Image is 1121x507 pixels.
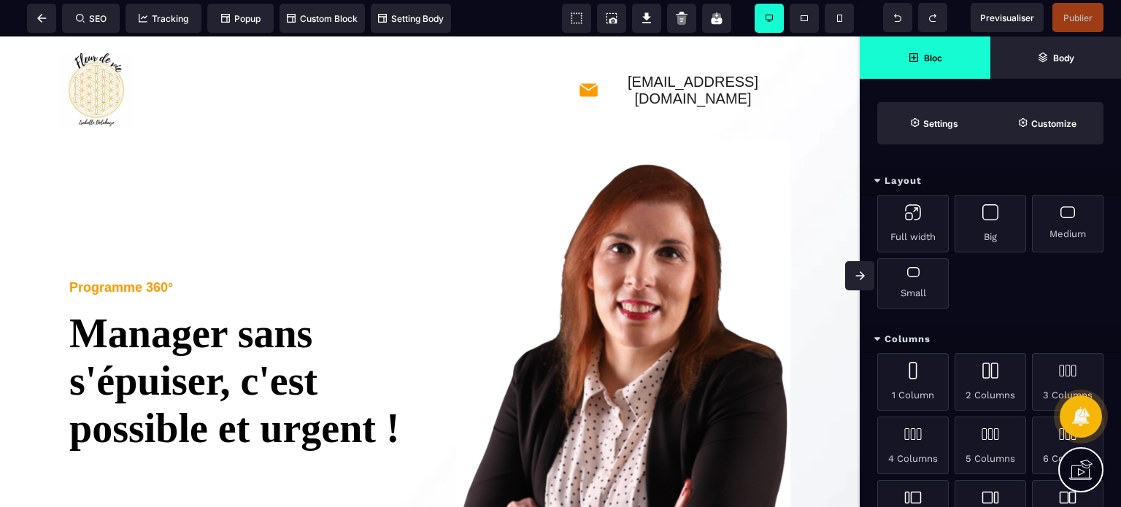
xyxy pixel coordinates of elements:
[860,326,1121,353] div: Columns
[1031,118,1076,129] strong: Customize
[378,13,444,24] span: Setting Body
[860,36,990,79] span: Open Blocks
[877,102,990,144] span: Settings
[955,195,1026,252] div: Big
[877,417,949,474] div: 4 Columns
[599,37,787,71] text: [EMAIL_ADDRESS][DOMAIN_NAME]
[877,195,949,252] div: Full width
[980,12,1034,23] span: Previsualiser
[990,36,1121,79] span: Open Layer Manager
[1032,417,1103,474] div: 6 Columns
[1053,53,1074,63] strong: Body
[924,53,942,63] strong: Bloc
[76,13,107,24] span: SEO
[877,353,949,411] div: 1 Column
[578,43,599,64] img: 8aeef015e0ebd4251a34490ffea99928_mail.png
[1032,195,1103,252] div: Medium
[597,4,626,33] span: Screenshot
[69,244,173,258] text: Programme 360°
[923,118,958,129] strong: Settings
[877,258,949,309] div: Small
[1063,12,1093,23] span: Publier
[562,4,591,33] span: View components
[860,168,1121,195] div: Layout
[58,15,134,90] img: fddb039ee2cd576d9691c5ef50e92217_Logo.png
[990,102,1103,144] span: Open Style Manager
[1032,353,1103,411] div: 3 Columns
[139,13,188,24] span: Tracking
[955,353,1026,411] div: 2 Columns
[221,13,261,24] span: Popup
[955,417,1026,474] div: 5 Columns
[287,13,358,24] span: Custom Block
[971,3,1044,32] span: Preview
